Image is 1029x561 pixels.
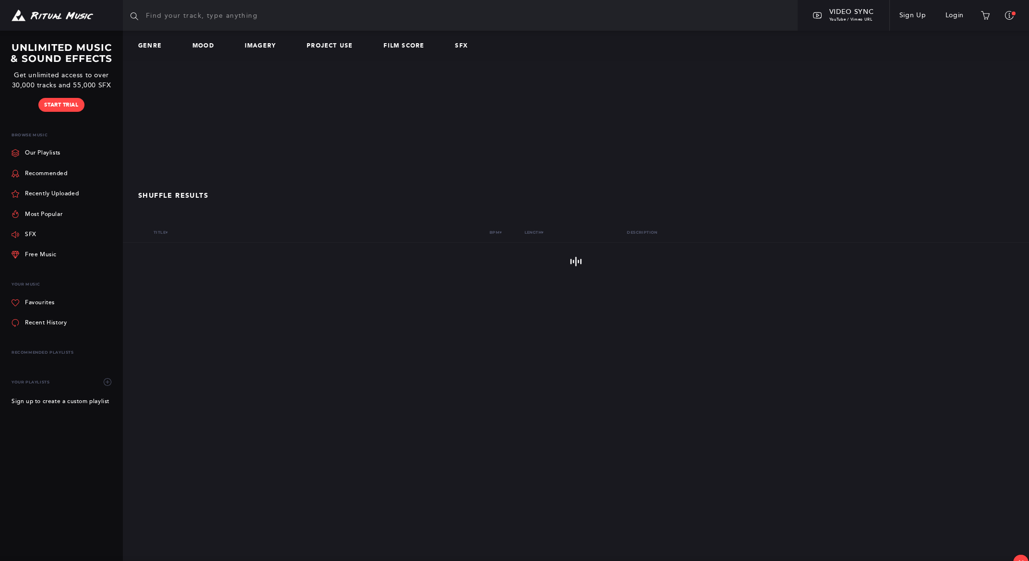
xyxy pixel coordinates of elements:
[12,143,60,163] a: Our Playlists
[38,98,84,112] a: Start Trial
[829,8,874,16] span: Video Sync
[12,313,67,333] a: Recent History
[541,230,543,235] span: ▾
[12,163,68,183] a: Recommended
[12,225,36,245] a: SFX
[12,127,115,143] p: Browse Music
[553,230,731,235] p: Description
[525,230,544,235] a: Length
[12,276,115,292] p: Your Music
[455,43,476,49] a: SFX
[12,345,115,360] div: Recommended Playlists
[138,191,208,200] span: Shuffle results
[12,204,62,224] a: Most Popular
[138,43,169,49] a: Genre
[192,43,222,49] a: Mood
[154,230,168,235] a: Title
[12,245,57,265] a: Free Music
[166,230,168,235] span: ▾
[12,393,109,411] a: Sign up to create a custom playlist
[383,43,432,49] a: Film Score
[890,2,936,29] a: Sign Up
[245,43,284,49] a: Imagery
[829,17,873,22] span: YouTube / Vimeo URL
[8,42,115,64] h3: UNLIMITED MUSIC & SOUND EFFECTS
[8,70,115,90] p: Get unlimited access to over 30,000 tracks and 55,000 SFX
[12,184,79,204] a: Recently Uploaded
[12,372,115,393] div: Your Playlists
[12,293,55,313] a: Favourites
[307,43,360,49] a: Project Use
[490,230,502,235] a: Bpm
[12,10,93,22] img: Ritual Music
[500,230,502,235] span: ▾
[936,2,974,29] a: Login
